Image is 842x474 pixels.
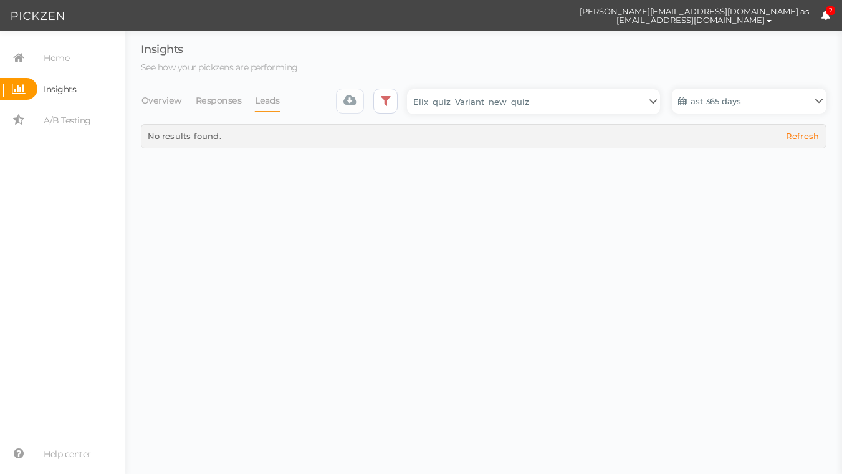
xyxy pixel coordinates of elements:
[254,89,293,112] li: Leads
[44,110,91,130] span: A/B Testing
[568,1,821,31] button: [PERSON_NAME][EMAIL_ADDRESS][DOMAIN_NAME] as [EMAIL_ADDRESS][DOMAIN_NAME]
[44,79,76,99] span: Insights
[254,89,280,112] a: Leads
[546,5,568,27] img: cd8312e7a6b0c0157f3589280924bf3e
[580,7,809,16] span: [PERSON_NAME][EMAIL_ADDRESS][DOMAIN_NAME] as
[826,6,835,16] span: 2
[141,62,298,73] span: See how your pickzens are performing
[11,9,64,24] img: Pickzen logo
[44,48,69,68] span: Home
[195,89,242,112] a: Responses
[672,89,826,114] a: Last 365 days
[141,89,183,112] a: Overview
[141,42,183,56] span: Insights
[786,131,819,141] span: Refresh
[195,89,255,112] li: Responses
[141,89,195,112] li: Overview
[44,444,91,464] span: Help center
[616,15,765,25] span: [EMAIL_ADDRESS][DOMAIN_NAME]
[148,131,221,141] span: No results found.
